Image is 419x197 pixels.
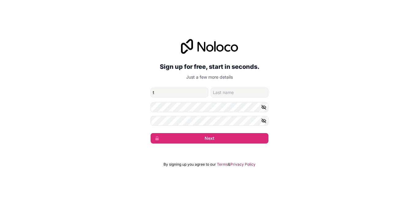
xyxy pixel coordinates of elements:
a: Privacy Policy [230,162,256,167]
input: family-name [211,88,268,97]
button: Next [151,133,268,144]
a: Terms [217,162,228,167]
span: By signing up you agree to our [163,162,216,167]
h2: Sign up for free, start in seconds. [151,61,268,72]
input: Confirm password [151,116,268,126]
span: & [228,162,230,167]
input: given-name [151,88,208,97]
p: Just a few more details [151,74,268,80]
input: Password [151,102,268,112]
